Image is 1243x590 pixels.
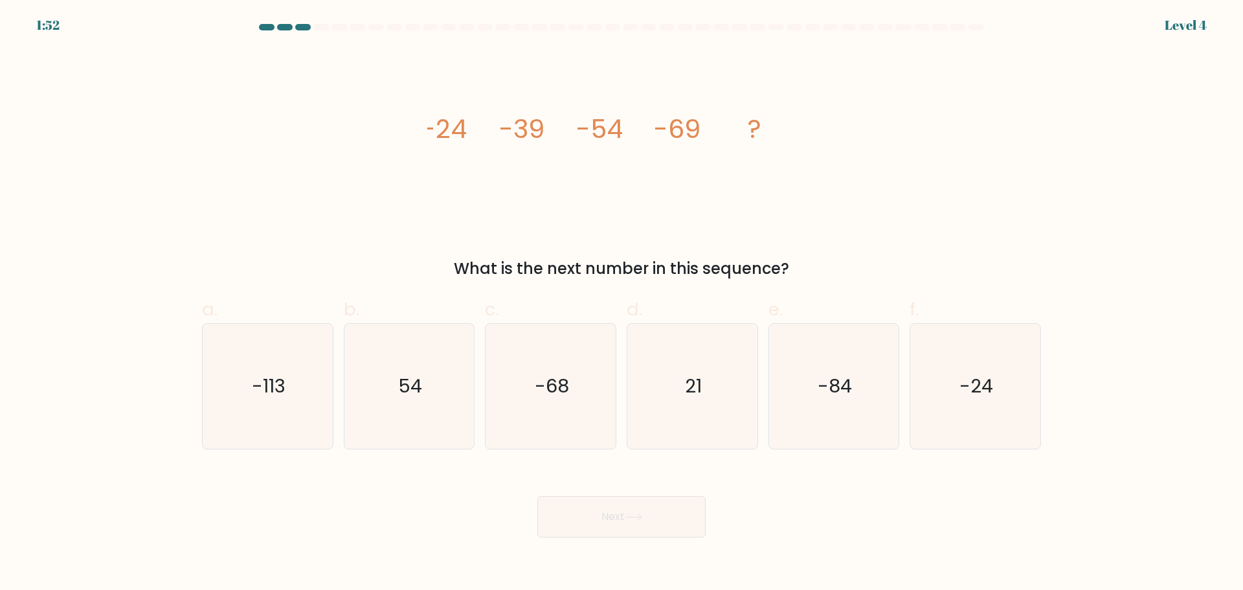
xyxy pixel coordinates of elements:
[398,373,422,399] text: 54
[768,297,783,322] span: e.
[654,111,700,147] tspan: -69
[537,496,706,538] button: Next
[576,111,623,147] tspan: -54
[535,373,569,399] text: -68
[1165,16,1207,35] div: Level 4
[344,297,359,322] span: b.
[485,297,499,322] span: c.
[36,16,60,35] div: 1:52
[748,111,762,147] tspan: ?
[627,297,642,322] span: d.
[421,111,467,147] tspan: -24
[685,373,702,399] text: 21
[910,297,919,322] span: f.
[252,373,286,399] text: -113
[499,111,544,147] tspan: -39
[818,373,852,399] text: -84
[202,297,218,322] span: a.
[210,257,1033,280] div: What is the next number in this sequence?
[960,373,994,399] text: -24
